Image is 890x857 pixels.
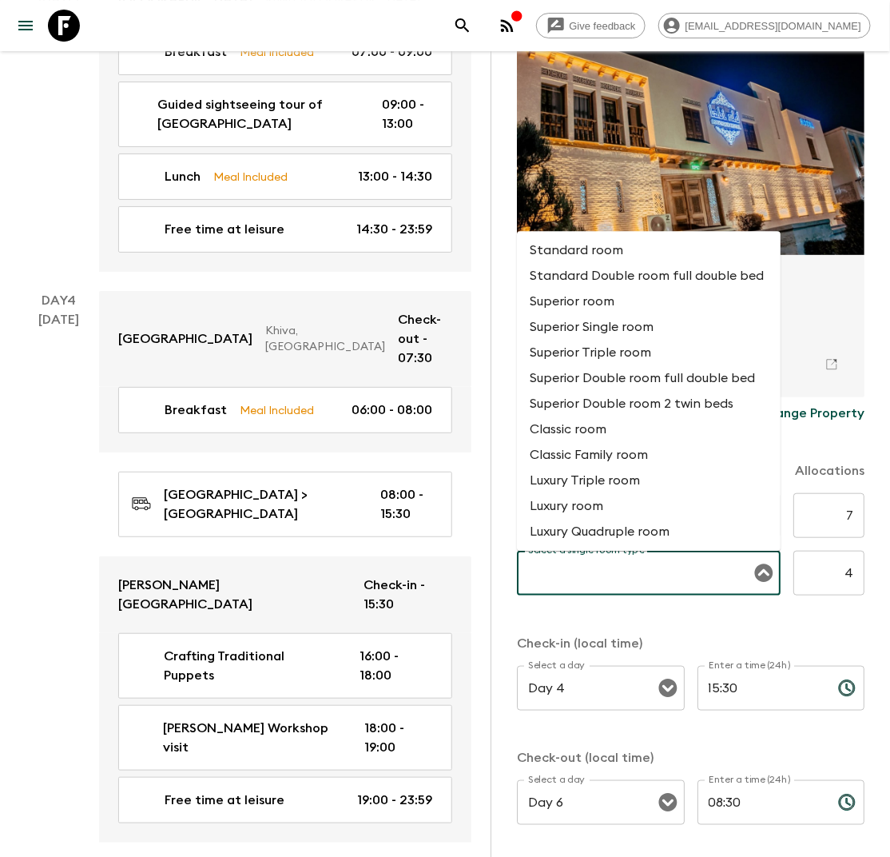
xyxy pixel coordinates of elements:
[528,659,585,672] label: Select a day
[118,576,338,614] p: [PERSON_NAME][GEOGRAPHIC_DATA]
[517,417,781,442] li: Classic room
[165,167,201,186] p: Lunch
[528,773,585,787] label: Select a day
[352,42,432,62] p: 07:00 - 09:00
[352,401,432,420] p: 06:00 - 08:00
[677,20,870,32] span: [EMAIL_ADDRESS][DOMAIN_NAME]
[165,42,227,62] p: Breakfast
[165,401,227,420] p: Breakfast
[831,787,863,819] button: Choose time, selected time is 8:30 AM
[165,791,284,810] p: Free time at leisure
[517,289,781,314] li: Superior room
[118,777,452,823] a: Free time at leisure19:00 - 23:59
[118,472,452,537] a: [GEOGRAPHIC_DATA] > [GEOGRAPHIC_DATA]08:00 - 15:30
[99,556,471,633] a: [PERSON_NAME][GEOGRAPHIC_DATA]Check-in - 15:30
[364,576,452,614] p: Check-in - 15:30
[357,791,432,810] p: 19:00 - 23:59
[517,340,781,365] li: Superior Triple room
[697,780,825,825] input: hh:mm
[99,291,471,387] a: [GEOGRAPHIC_DATA]Khiva, [GEOGRAPHIC_DATA]Check-out - 07:30
[517,634,864,653] p: Check-in (local time)
[517,391,781,417] li: Superior Double room 2 twin beds
[39,310,80,843] div: [DATE]
[118,82,452,147] a: Guided sightseeing tour of [GEOGRAPHIC_DATA]09:00 - 13:00
[517,468,781,493] li: Luxury Triple room
[517,442,781,468] li: Classic Family room
[118,206,452,253] a: Free time at leisure14:30 - 23:59
[360,647,432,685] p: 16:00 - 18:00
[759,404,864,423] p: Change Property
[10,10,42,42] button: menu
[447,10,479,42] button: search adventures
[517,237,781,263] li: Standard room
[831,672,863,704] button: Choose time, selected time is 3:30 PM
[658,13,871,38] div: [EMAIL_ADDRESS][DOMAIN_NAME]
[517,748,864,767] p: Check-out (local time)
[657,791,679,814] button: Open
[517,47,864,255] div: Photo of Labi Rud Premium
[19,291,99,310] p: Day 4
[358,167,432,186] p: 13:00 - 14:30
[709,659,791,672] label: Enter a time (24h)
[118,329,252,349] p: [GEOGRAPHIC_DATA]
[157,95,356,134] p: Guided sightseeing tour of [GEOGRAPHIC_DATA]
[382,95,432,134] p: 09:00 - 13:00
[517,263,781,289] li: Standard Double room full double bed
[165,220,284,239] p: Free time at leisure
[561,20,645,32] span: Give feedback
[759,397,864,429] button: Change Property
[753,562,775,584] button: Close
[164,485,355,524] p: [GEOGRAPHIC_DATA] > [GEOGRAPHIC_DATA]
[118,29,452,75] a: BreakfastMeal Included07:00 - 09:00
[164,647,334,685] p: Crafting Traditional Puppets
[163,719,340,757] p: [PERSON_NAME] Workshop visit
[118,633,452,699] a: Crafting Traditional Puppets16:00 - 18:00
[697,666,825,711] input: hh:mm
[517,365,781,391] li: Superior Double room full double bed
[517,314,781,340] li: Superior Single room
[365,719,433,757] p: 18:00 - 19:00
[118,153,452,200] a: LunchMeal Included13:00 - 14:30
[795,461,864,480] p: Allocations
[240,401,314,419] p: Meal Included
[517,493,781,519] li: Luxury room
[240,43,314,61] p: Meal Included
[709,773,791,787] label: Enter a time (24h)
[265,323,385,355] p: Khiva, [GEOGRAPHIC_DATA]
[213,168,288,185] p: Meal Included
[398,310,452,368] p: Check-out - 07:30
[118,387,452,433] a: BreakfastMeal Included06:00 - 08:00
[380,485,432,524] p: 08:00 - 15:30
[657,677,679,700] button: Open
[356,220,432,239] p: 14:30 - 23:59
[118,705,452,771] a: [PERSON_NAME] Workshop visit18:00 - 19:00
[536,13,646,38] a: Give feedback
[517,519,781,544] li: Luxury Quadruple room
